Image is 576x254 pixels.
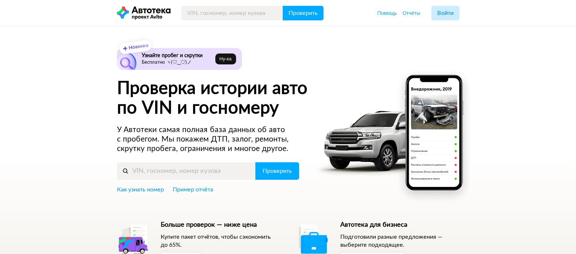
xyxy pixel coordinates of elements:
span: Проверить [263,168,292,174]
span: Отчёты [403,10,420,16]
span: Войти [437,10,454,16]
p: Бесплатно ヽ(♡‿♡)ノ [142,60,213,66]
h5: Автотека для бизнеса [340,221,459,229]
p: Купите пакет отчётов, чтобы сэкономить до 65%. [161,233,280,249]
a: Пример отчёта [173,186,213,194]
strong: Новинка [128,43,148,51]
a: Отчёты [403,9,420,17]
button: Войти [431,6,459,20]
span: Ну‑ка [219,56,231,62]
input: VIN, госномер, номер кузова [181,6,283,20]
span: Помощь [377,10,397,16]
h6: Узнайте пробег и скрутки [142,52,213,59]
h1: Проверка истории авто по VIN и госномеру [117,79,334,118]
span: Проверить [289,10,318,16]
p: Подготовили разные предложения — выберите подходящее. [340,233,459,249]
input: VIN, госномер, номер кузова [117,162,256,180]
button: Проверить [255,162,299,180]
button: Проверить [283,6,324,20]
a: Как узнать номер [117,186,164,194]
a: Помощь [377,9,397,17]
h5: Больше проверок — ниже цена [161,221,280,229]
p: У Автотеки самая полная база данных об авто с пробегом. Мы покажем ДТП, залог, ремонты, скрутку п... [117,125,300,154]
